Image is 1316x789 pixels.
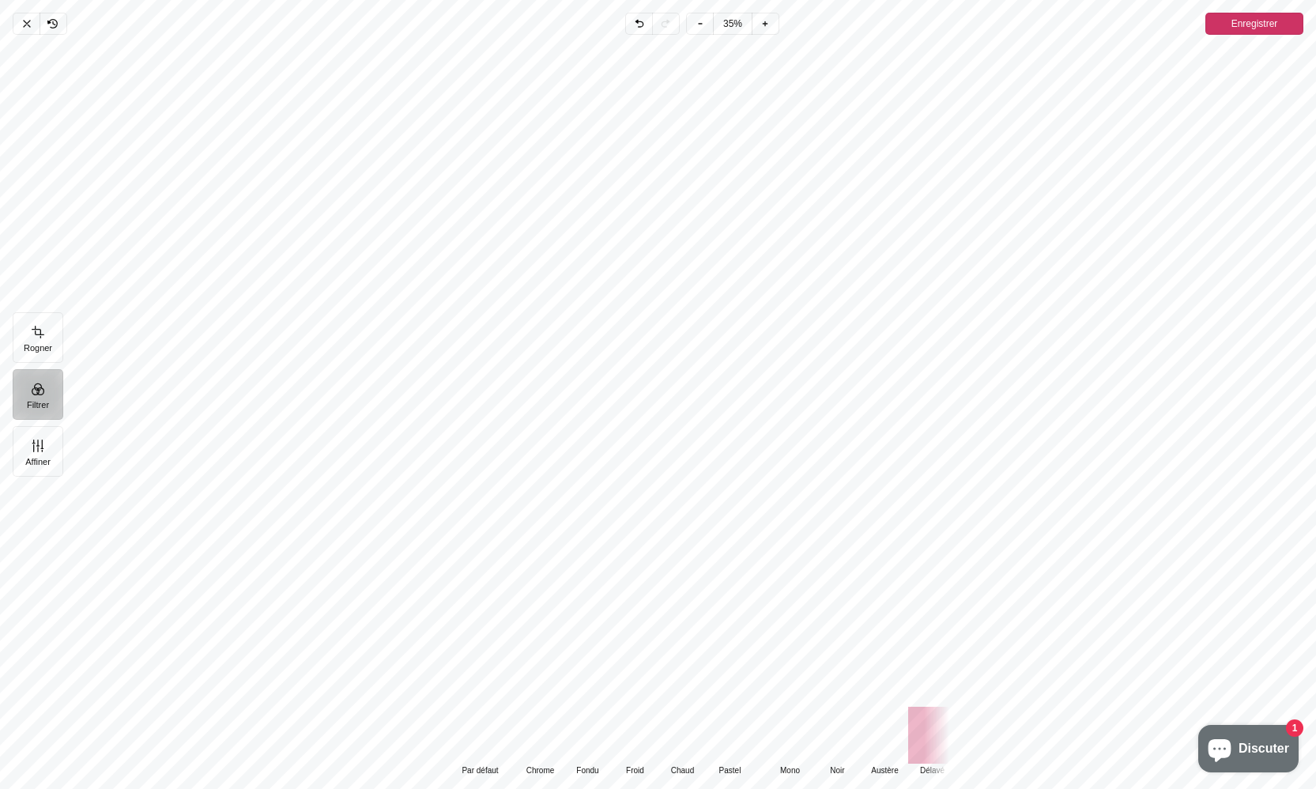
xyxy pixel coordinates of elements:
[909,764,956,778] span: Délavé
[659,764,706,778] span: Chaud
[1193,725,1303,776] inbox-online-store-chat: Chat de la boutique en ligne Shopify
[723,14,742,33] span: 35%
[13,312,63,363] button: Rogner
[517,764,564,778] span: Chrome
[612,764,658,778] span: Froid
[862,764,908,778] span: Austère
[814,764,861,778] span: Noir
[457,764,503,778] span: Par défaut
[1205,13,1303,35] button: Enregistrer
[767,764,813,778] span: Mono
[564,764,611,778] span: Fondu
[713,13,752,35] button: 35%
[13,369,63,420] button: Filtrer
[707,764,753,778] span: Pastel
[1231,14,1278,33] span: Enregistrer
[76,35,1316,789] div: Filtrer
[13,426,63,477] button: Affiner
